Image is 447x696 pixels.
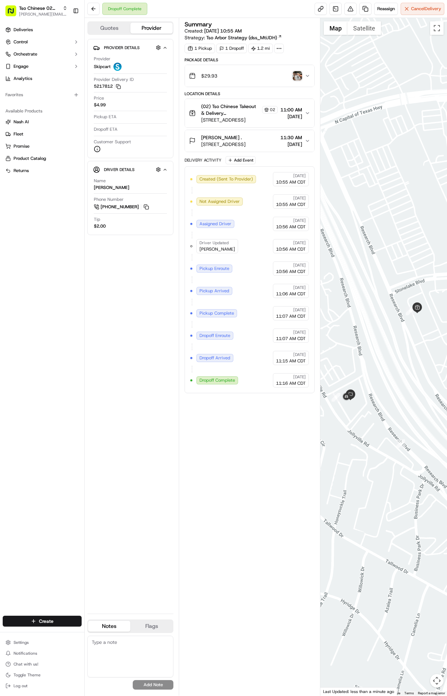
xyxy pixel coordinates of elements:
button: CancelDelivery [401,3,444,15]
div: 8 [396,439,405,448]
span: [DATE] [293,195,306,201]
button: Notes [88,621,130,632]
button: Provider Details [93,42,168,53]
span: [DATE] [293,240,306,246]
div: 1 Pickup [185,44,215,53]
button: Quotes [88,23,130,34]
button: [PERSON_NAME] .[STREET_ADDRESS]11:30 AM[DATE] [185,130,314,152]
span: Analytics [14,76,32,82]
span: Dropoff Enroute [199,333,230,339]
span: Dropoff Complete [199,377,235,383]
img: profile_skipcart_partner.png [113,63,122,71]
a: Deliveries [3,24,82,35]
span: Settings [14,640,29,645]
button: Promise [3,141,82,152]
button: Tso Chinese 02 Arbor[PERSON_NAME][EMAIL_ADDRESS][DOMAIN_NAME] [3,3,70,19]
button: $29.93photo_proof_of_delivery image [185,65,314,87]
span: 10:56 AM CDT [276,269,306,275]
span: Created (Sent To Provider) [199,176,253,182]
span: [PERSON_NAME][EMAIL_ADDRESS][DOMAIN_NAME] [19,12,67,17]
button: Flags [130,621,173,632]
button: Map camera controls [430,674,444,688]
span: Nash AI [14,119,29,125]
button: Provider [130,23,173,34]
button: Toggle Theme [3,670,82,680]
button: Fleet [3,129,82,140]
span: Tso Arbor Strategy (dss_MtiJDH) [206,34,277,41]
span: Tip [94,216,100,223]
span: [DATE] [293,330,306,335]
div: Delivery Activity [185,157,221,163]
span: Name [94,178,106,184]
span: Provider [94,56,110,62]
span: 11:00 AM [280,106,302,113]
span: Tso Chinese 02 Arbor [19,5,60,12]
a: Promise [5,143,79,149]
span: 11:15 AM CDT [276,358,306,364]
span: Dropoff ETA [94,126,118,132]
span: Pickup Complete [199,310,234,316]
span: [DATE] [280,113,302,120]
div: 9 [332,393,340,402]
span: Toggle Theme [14,672,41,678]
span: 11:06 AM CDT [276,291,306,297]
span: [PERSON_NAME] . [201,134,242,141]
div: Location Details [185,91,314,97]
span: Provider Details [104,45,140,50]
span: Chat with us! [14,661,38,667]
div: $2.00 [94,223,106,229]
span: 11:07 AM CDT [276,336,306,342]
span: [PERSON_NAME] [199,246,235,252]
span: [DATE] [293,352,306,357]
button: Engage [3,61,82,72]
a: [PHONE_NUMBER] [94,203,150,211]
span: Notifications [14,651,37,656]
button: Show satellite imagery [347,21,381,35]
button: Orchestrate [3,49,82,60]
span: [DATE] 10:55 AM [204,28,242,34]
span: 10:55 AM CDT [276,202,306,208]
a: Terms (opens in new tab) [404,691,414,695]
span: Pickup ETA [94,114,116,120]
button: photo_proof_of_delivery image [293,71,302,81]
span: [DATE] [293,285,306,290]
button: Control [3,37,82,47]
span: [PHONE_NUMBER] [101,204,139,210]
span: Driver Details [104,167,134,172]
span: Not Assigned Driver [199,198,240,205]
button: Chat with us! [3,659,82,669]
span: Created: [185,27,242,34]
a: Fleet [5,131,79,137]
span: Skipcart [94,64,111,70]
button: Create [3,616,82,627]
span: 11:07 AM CDT [276,313,306,319]
span: Assigned Driver [199,221,231,227]
a: Analytics [3,73,82,84]
span: Orchestrate [14,51,37,57]
a: Open this area in Google Maps (opens a new window) [322,687,344,696]
div: Favorites [3,89,82,100]
h3: Summary [185,21,212,27]
span: [DATE] [293,374,306,380]
div: 1.2 mi [248,44,273,53]
div: [PERSON_NAME] [94,185,129,191]
button: Toggle fullscreen view [430,21,444,35]
span: Provider Delivery ID [94,77,134,83]
span: Control [14,39,28,45]
span: Product Catalog [14,155,46,162]
a: Nash AI [5,119,79,125]
span: Driver Updated [199,240,229,246]
a: Product Catalog [5,155,79,162]
a: Tso Arbor Strategy (dss_MtiJDH) [206,34,282,41]
span: 11:30 AM [280,134,302,141]
div: Available Products [3,106,82,117]
div: 1 Dropoff [216,44,247,53]
img: Google [322,687,344,696]
span: [DATE] [293,218,306,223]
span: Log out [14,683,27,689]
span: [DATE] [293,307,306,313]
span: Deliveries [14,27,33,33]
button: 5217812 [94,83,121,89]
button: (02) Tso Chinese Takeout & Delivery [GEOGRAPHIC_DATA] [GEOGRAPHIC_DATA] Crossing Manager02[STREET... [185,99,314,127]
span: Customer Support [94,139,131,145]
